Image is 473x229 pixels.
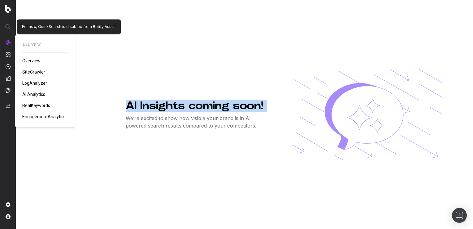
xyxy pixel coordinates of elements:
img: Botify logo [5,5,11,13]
a: SiteCrawler [22,69,48,75]
a: RealKeywords [22,102,53,109]
h1: AI Insights coming soon! [126,100,273,112]
img: Studio [6,76,11,81]
span: SiteCrawler [22,70,45,74]
p: We’re excited to show how visible your brand is in AI-powered search results compared to your com... [126,115,273,129]
a: AI Analytics [22,91,48,97]
img: Analytics [6,40,11,45]
img: Intelligence [6,52,11,57]
span: Overview [22,58,41,63]
a: Overview [22,58,43,64]
span: EngagementAnalytics [22,114,66,119]
img: Assist [6,88,11,93]
a: EngagementAnalytics [22,114,68,120]
img: My account [6,214,11,219]
a: LogAnalyzer [22,80,50,86]
img: Setting [6,202,11,207]
img: Switch project [6,104,10,108]
div: Open Intercom Messenger [452,208,467,223]
span: AI Analytics [22,92,45,97]
span: RealKeywords [22,103,50,108]
img: Activation [6,64,11,69]
p: For now, QuickSearch is disabled from Botify Assist [22,24,116,29]
span: ANALYTICS [22,43,68,47]
span: LogAnalyzer [22,81,47,86]
img: Discover AI Analytics [293,69,443,160]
